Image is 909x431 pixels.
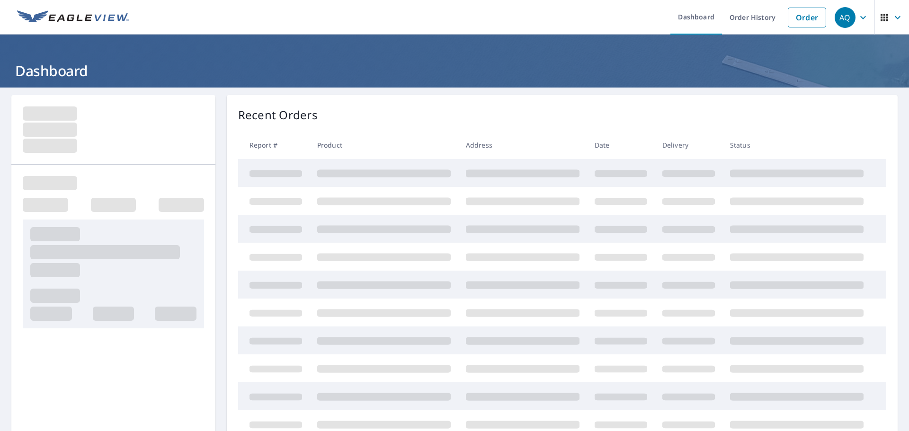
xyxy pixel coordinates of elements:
[310,131,458,159] th: Product
[587,131,655,159] th: Date
[17,10,129,25] img: EV Logo
[238,106,318,123] p: Recent Orders
[835,7,856,28] div: AQ
[238,131,310,159] th: Report #
[722,131,871,159] th: Status
[788,8,826,27] a: Order
[655,131,722,159] th: Delivery
[11,61,898,80] h1: Dashboard
[458,131,587,159] th: Address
